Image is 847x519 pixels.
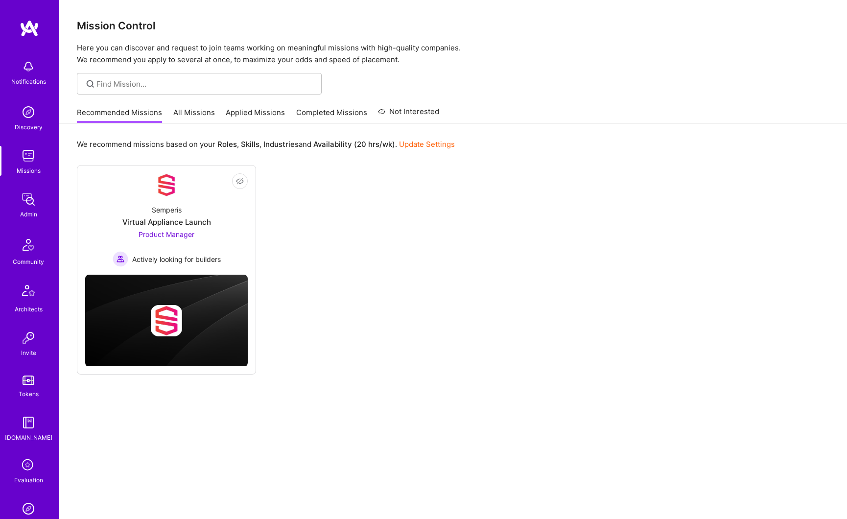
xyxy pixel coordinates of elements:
a: Completed Missions [296,107,367,123]
b: Roles [217,140,237,149]
img: logo [20,20,39,37]
div: Semperis [152,205,182,215]
div: [DOMAIN_NAME] [5,432,52,443]
b: Skills [241,140,259,149]
b: Availability (20 hrs/wk) [313,140,395,149]
span: Actively looking for builders [132,254,221,264]
a: Applied Missions [226,107,285,123]
a: Recommended Missions [77,107,162,123]
img: Architects [17,281,40,304]
img: guide book [19,413,38,432]
img: admin teamwork [19,189,38,209]
b: Industries [263,140,299,149]
a: Update Settings [399,140,455,149]
img: discovery [19,102,38,122]
div: Virtual Appliance Launch [122,217,211,227]
img: tokens [23,376,34,385]
div: Architects [15,304,43,314]
div: Missions [17,165,41,176]
span: Product Manager [139,230,194,238]
a: All Missions [173,107,215,123]
h3: Mission Control [77,20,829,32]
p: Here you can discover and request to join teams working on meaningful missions with high-quality ... [77,42,829,66]
img: Actively looking for builders [113,251,128,267]
div: Community [13,257,44,267]
img: Company logo [151,305,182,336]
div: Discovery [15,122,43,132]
img: Community [17,233,40,257]
img: Invite [19,328,38,348]
input: Find Mission... [96,79,314,89]
p: We recommend missions based on your , , and . [77,139,455,149]
i: icon SearchGrey [85,78,96,90]
img: bell [19,57,38,76]
div: Evaluation [14,475,43,485]
div: Notifications [11,76,46,87]
div: Admin [20,209,37,219]
img: teamwork [19,146,38,165]
img: Admin Search [19,499,38,519]
div: Invite [21,348,36,358]
i: icon EyeClosed [236,177,244,185]
a: Not Interested [378,106,439,123]
div: Tokens [19,389,39,399]
a: Company LogoSemperisVirtual Appliance LaunchProduct Manager Actively looking for buildersActively... [85,173,248,267]
i: icon SelectionTeam [19,456,38,475]
img: Company Logo [155,173,178,197]
img: cover [85,275,248,367]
